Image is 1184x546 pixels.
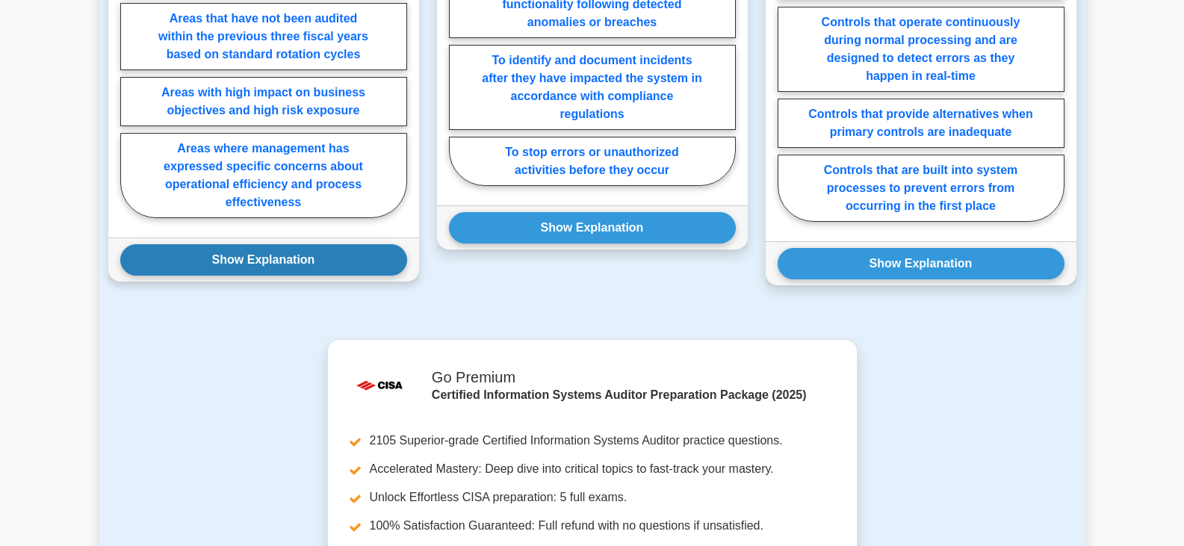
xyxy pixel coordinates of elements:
[120,244,407,276] button: Show Explanation
[778,99,1064,148] label: Controls that provide alternatives when primary controls are inadequate
[778,7,1064,92] label: Controls that operate continuously during normal processing and are designed to detect errors as ...
[449,45,736,130] label: To identify and document incidents after they have impacted the system in accordance with complia...
[120,133,407,218] label: Areas where management has expressed specific concerns about operational efficiency and process e...
[449,212,736,243] button: Show Explanation
[778,155,1064,222] label: Controls that are built into system processes to prevent errors from occurring in the first place
[449,137,736,186] label: To stop errors or unauthorized activities before they occur
[120,77,407,126] label: Areas with high impact on business objectives and high risk exposure
[120,3,407,70] label: Areas that have not been audited within the previous three fiscal years based on standard rotatio...
[778,248,1064,279] button: Show Explanation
